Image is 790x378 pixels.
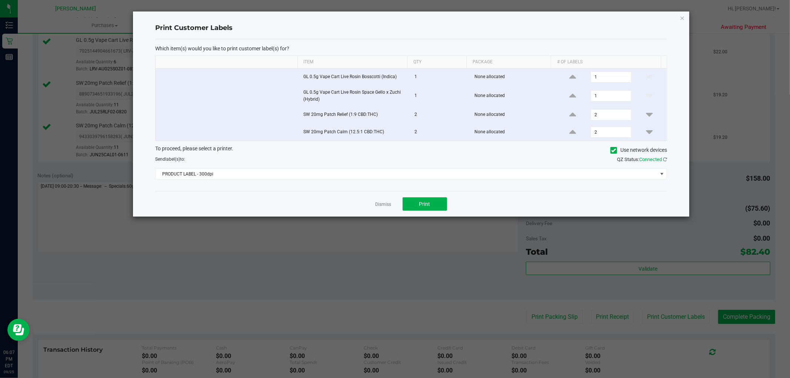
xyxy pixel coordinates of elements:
td: GL 0.5g Vape Cart Live Rosin Space Gello x Zuchi (Hybrid) [299,86,410,106]
span: label(s) [165,157,180,162]
th: Package [466,56,551,68]
td: None allocated [470,106,556,124]
th: Item [297,56,407,68]
td: 2 [410,124,470,141]
td: 1 [410,68,470,86]
a: Dismiss [376,201,391,208]
td: 1 [410,86,470,106]
iframe: Resource center [7,319,30,341]
th: Qty [407,56,466,68]
td: None allocated [470,68,556,86]
label: Use network devices [610,146,667,154]
button: Print [403,197,447,211]
td: None allocated [470,124,556,141]
th: # of labels [551,56,660,68]
span: Print [419,201,430,207]
span: QZ Status: [617,157,667,162]
td: 2 [410,106,470,124]
h4: Print Customer Labels [155,23,667,33]
p: Which item(s) would you like to print customer label(s) for? [155,45,667,52]
span: Send to: [155,157,185,162]
span: Connected [639,157,662,162]
td: SW 20mg Patch Relief (1:9 CBD:THC) [299,106,410,124]
span: PRODUCT LABEL - 300dpi [156,169,657,179]
div: To proceed, please select a printer. [150,145,673,156]
td: None allocated [470,86,556,106]
td: GL 0.5g Vape Cart Live Rosin Bosscotti (Indica) [299,68,410,86]
td: SW 20mg Patch Calm (12.5:1 CBD:THC) [299,124,410,141]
